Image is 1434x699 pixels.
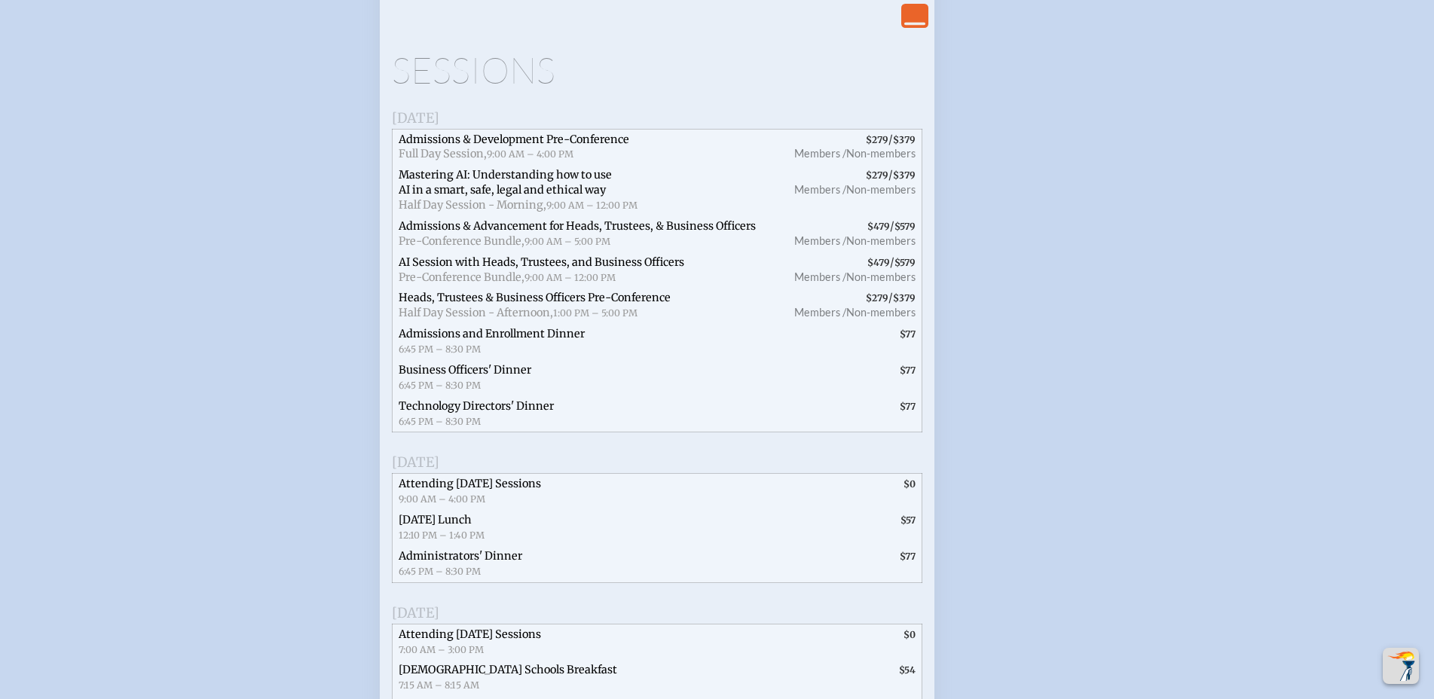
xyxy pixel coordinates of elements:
span: $77 [900,328,916,340]
span: 6:45 PM – 8:30 PM [399,416,481,427]
span: 9:00 AM – 12:00 PM [546,200,638,211]
span: / [777,129,922,165]
span: $379 [893,169,916,181]
span: Half Day Session - Morning, [399,198,546,212]
span: Members / [794,183,846,196]
span: / [777,252,922,288]
span: [DATE] [392,109,439,127]
span: 6:45 PM – 8:30 PM [399,566,481,577]
span: Full Day Session, [399,147,487,160]
span: / [777,288,922,324]
span: $57 [900,514,916,526]
span: 1:00 PM – 5:00 PM [553,307,638,319]
span: / [777,216,922,252]
span: Admissions & Development Pre-Conference [399,133,629,146]
span: Members / [794,147,846,160]
span: 6:45 PM – 8:30 PM [399,380,481,391]
span: $0 [904,478,916,490]
h1: Sessions [392,52,922,88]
span: AI Session with Heads, Trustees, and Business Officers [399,255,684,269]
span: Business Officers' Dinner [399,363,531,377]
span: Heads, Trustees & Business Officers Pre-Conference [399,291,671,304]
span: $579 [894,257,916,268]
span: Technology Directors' Dinner [399,399,554,413]
span: $379 [893,134,916,145]
span: $479 [867,221,890,232]
span: 9:00 AM – 4:00 PM [487,148,573,160]
span: [DEMOGRAPHIC_DATA] Schools Breakfast [399,663,617,676]
span: Non-members [846,306,916,319]
span: $77 [900,401,916,412]
span: Admissions & Advancement for Heads, Trustees, & Business Officers [399,219,756,233]
span: Attending [DATE] Sessions [399,477,541,490]
img: To the top [1386,651,1416,681]
span: 9:00 AM – 12:00 PM [524,272,616,283]
span: [DATE] [392,604,439,621]
span: 7:15 AM – 8:15 AM [399,679,479,691]
span: 6:45 PM – 8:30 PM [399,343,481,355]
span: 9:00 AM – 4:00 PM [399,493,485,505]
span: / [777,165,922,216]
span: $579 [894,221,916,232]
span: Pre-Conference Bundle, [399,270,524,284]
span: Administrators' Dinner [399,549,522,563]
span: Half Day Session - Afternoon, [399,306,553,319]
span: Non-members [846,270,916,283]
span: $379 [893,292,916,304]
span: $279 [866,169,888,181]
span: 7:00 AM – 3:00 PM [399,644,484,655]
span: Members / [794,234,846,247]
span: Non-members [846,183,916,196]
span: Pre-Conference Bundle, [399,234,524,248]
span: Admissions and Enrollment Dinner [399,327,585,340]
span: $77 [900,365,916,376]
span: [DATE] Lunch [399,513,472,527]
span: Non-members [846,147,916,160]
span: [DATE] [392,453,439,471]
span: $279 [866,134,888,145]
span: Mastering AI: Understanding how to use AI in a smart, safe, legal and ethical way [399,168,612,197]
span: $0 [904,629,916,640]
span: Non-members [846,234,916,247]
span: Members / [794,270,846,283]
button: Scroll Top [1383,648,1419,684]
span: Members / [794,306,846,319]
span: $279 [866,292,888,304]
span: $54 [899,664,916,676]
span: 12:10 PM – 1:40 PM [399,530,485,541]
span: $479 [867,257,890,268]
span: 9:00 AM – 5:00 PM [524,236,610,247]
span: $77 [900,551,916,562]
span: Attending [DATE] Sessions [399,627,541,641]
